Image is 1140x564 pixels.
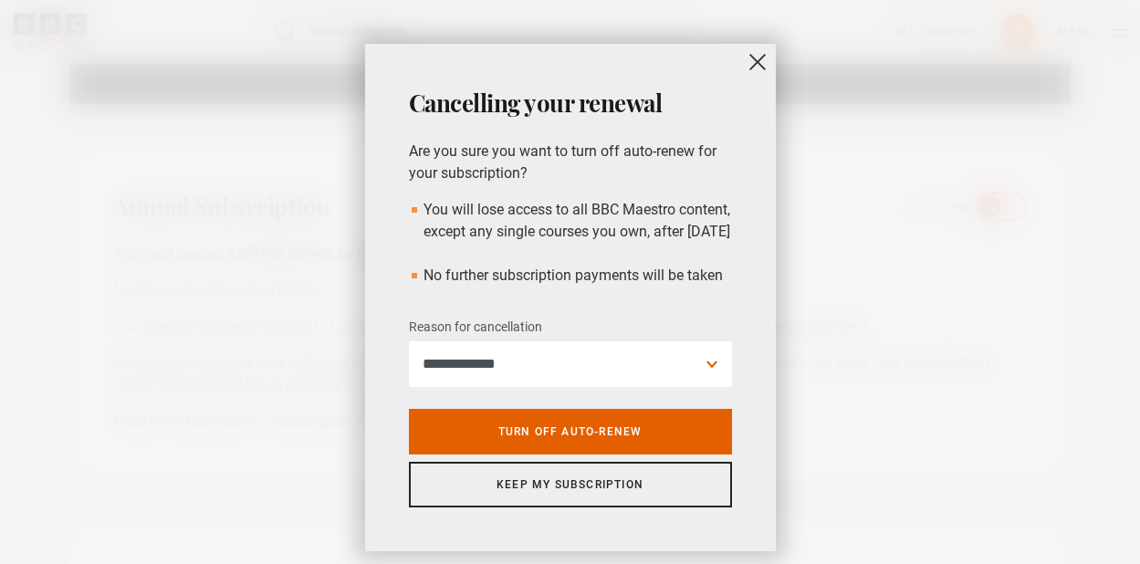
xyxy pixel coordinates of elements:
[409,462,732,507] a: Keep my subscription
[409,199,732,243] li: You will lose access to all BBC Maestro content, except any single courses you own, after [DATE]
[409,88,732,119] h2: Cancelling your renewal
[409,317,542,339] label: Reason for cancellation
[739,44,776,80] button: close
[409,409,732,454] a: Turn off auto-renew
[409,265,732,287] li: No further subscription payments will be taken
[409,141,732,184] p: Are you sure you want to turn off auto-renew for your subscription?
